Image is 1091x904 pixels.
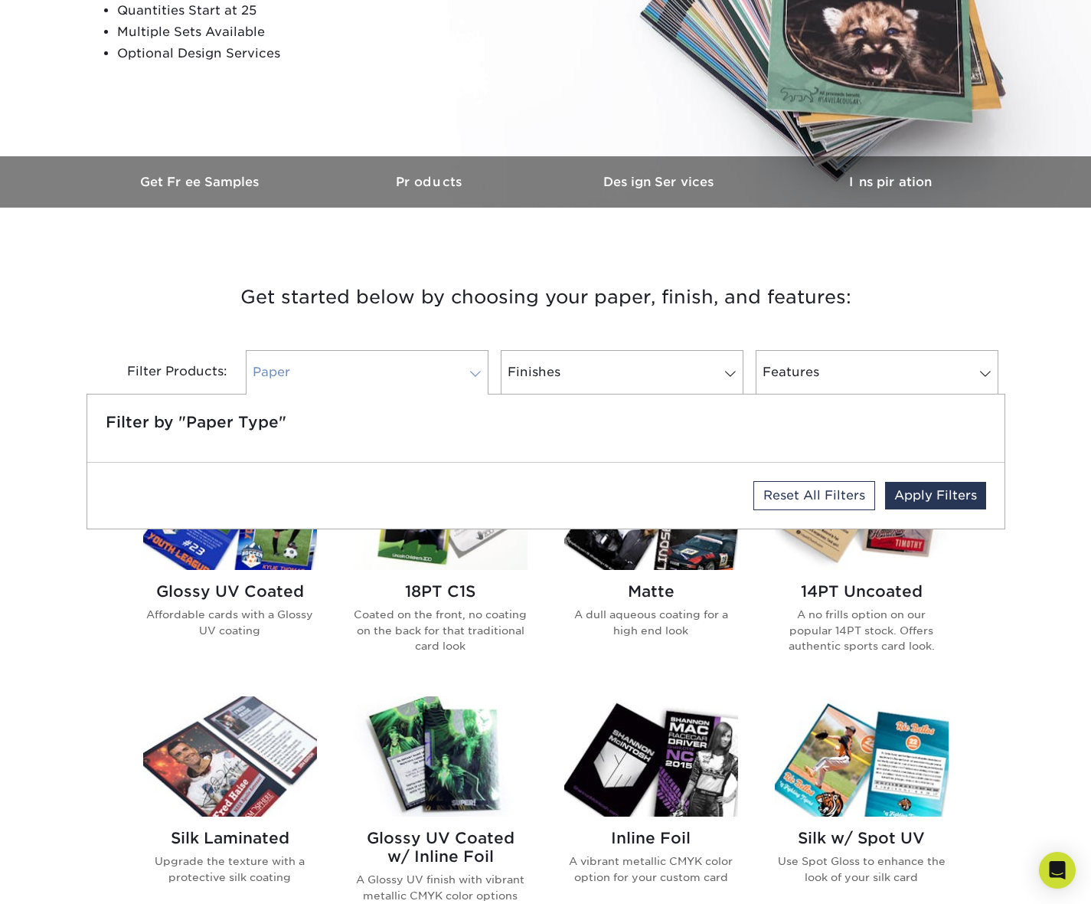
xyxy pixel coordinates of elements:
h2: Inline Foil [564,829,738,847]
p: Use Spot Gloss to enhance the look of your silk card [775,853,949,885]
a: Reset All Filters [753,481,875,510]
h3: Get Free Samples [87,175,316,189]
p: A no frills option on our popular 14PT stock. Offers authentic sports card look. [775,607,949,653]
h2: Silk Laminated [143,829,317,847]
h2: 18PT C1S [354,582,528,601]
a: Products [316,156,546,208]
p: A Glossy UV finish with vibrant metallic CMYK color options [354,872,528,903]
div: Open Intercom Messenger [1039,852,1076,889]
a: Finishes [501,350,743,395]
a: Get Free Samples [87,156,316,208]
h2: Glossy UV Coated [143,582,317,601]
h5: Filter by "Paper Type" [106,413,986,431]
img: Inline Foil Trading Cards [564,696,738,817]
a: Inspiration [776,156,1005,208]
h3: Get started below by choosing your paper, finish, and features: [98,263,994,332]
a: Design Services [546,156,776,208]
h2: 14PT Uncoated [775,582,949,601]
p: Coated on the front, no coating on the back for that traditional card look [354,607,528,653]
a: Apply Filters [885,482,986,509]
h2: Silk w/ Spot UV [775,829,949,847]
a: Features [756,350,998,395]
h2: Glossy UV Coated w/ Inline Foil [354,829,528,866]
h3: Products [316,175,546,189]
p: Affordable cards with a Glossy UV coating [143,607,317,638]
a: 18PT C1S Trading Cards 18PT C1S Coated on the front, no coating on the back for that traditional ... [354,450,528,678]
img: Glossy UV Coated w/ Inline Foil Trading Cards [354,696,528,817]
div: Filter Products: [87,350,240,395]
h3: Design Services [546,175,776,189]
img: Silk w/ Spot UV Trading Cards [775,696,949,817]
li: Optional Design Services [117,43,488,64]
p: A dull aqueous coating for a high end look [564,607,738,638]
h3: Inspiration [776,175,1005,189]
a: Paper [246,350,488,395]
a: Matte Trading Cards Matte A dull aqueous coating for a high end look [564,450,738,678]
h2: Matte [564,582,738,601]
li: Multiple Sets Available [117,21,488,43]
p: A vibrant metallic CMYK color option for your custom card [564,853,738,885]
a: Glossy UV Coated Trading Cards Glossy UV Coated Affordable cards with a Glossy UV coating [143,450,317,678]
a: 14PT Uncoated Trading Cards 14PT Uncoated A no frills option on our popular 14PT stock. Offers au... [775,450,949,678]
img: Silk Laminated Trading Cards [143,696,317,817]
p: Upgrade the texture with a protective silk coating [143,853,317,885]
